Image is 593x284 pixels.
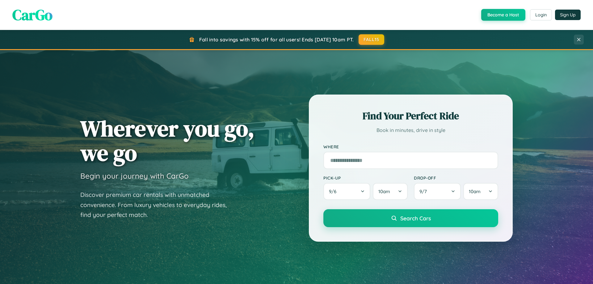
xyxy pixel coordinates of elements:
[323,126,498,135] p: Book in minutes, drive in style
[80,190,235,220] p: Discover premium car rentals with unmatched convenience. From luxury vehicles to everyday rides, ...
[419,189,430,194] span: 9 / 7
[530,9,552,20] button: Login
[199,36,354,43] span: Fall into savings with 15% off for all users! Ends [DATE] 10am PT.
[323,183,370,200] button: 9/6
[80,171,189,180] h3: Begin your journey with CarGo
[323,109,498,123] h2: Find Your Perfect Ride
[414,175,498,180] label: Drop-off
[378,189,390,194] span: 10am
[555,10,581,20] button: Sign Up
[414,183,461,200] button: 9/7
[323,175,408,180] label: Pick-up
[80,116,254,165] h1: Wherever you go, we go
[323,144,498,149] label: Where
[12,5,53,25] span: CarGo
[469,189,481,194] span: 10am
[329,189,339,194] span: 9 / 6
[359,34,385,45] button: FALL15
[400,215,431,222] span: Search Cars
[373,183,408,200] button: 10am
[323,209,498,227] button: Search Cars
[481,9,525,21] button: Become a Host
[463,183,498,200] button: 10am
